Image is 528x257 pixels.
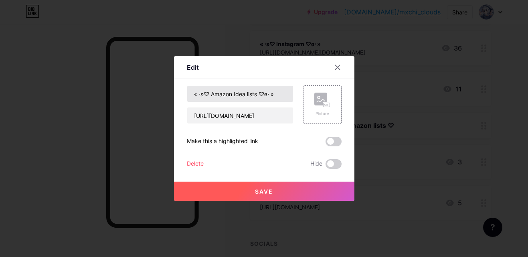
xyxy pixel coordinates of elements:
[255,188,273,195] span: Save
[187,86,293,102] input: Title
[187,63,199,72] div: Edit
[187,107,293,123] input: URL
[174,182,354,201] button: Save
[314,111,330,117] div: Picture
[187,137,258,146] div: Make this a highlighted link
[187,159,204,169] div: Delete
[310,159,322,169] span: Hide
